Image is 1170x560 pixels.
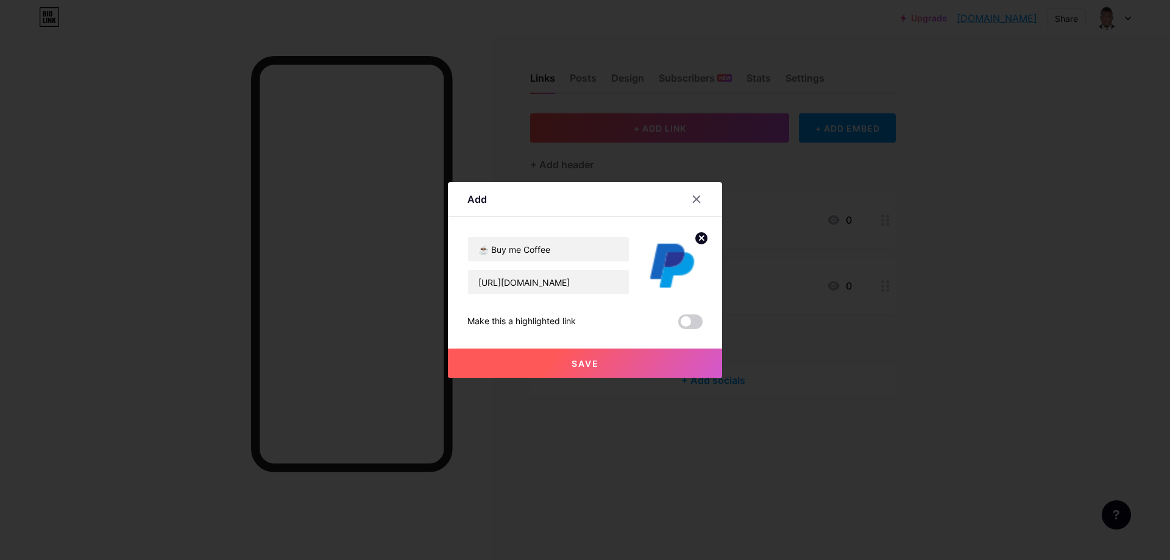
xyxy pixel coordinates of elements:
[448,349,722,378] button: Save
[644,236,703,295] img: link_thumbnail
[572,358,599,369] span: Save
[468,237,629,261] input: Title
[468,270,629,294] input: URL
[467,192,487,207] div: Add
[467,314,576,329] div: Make this a highlighted link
